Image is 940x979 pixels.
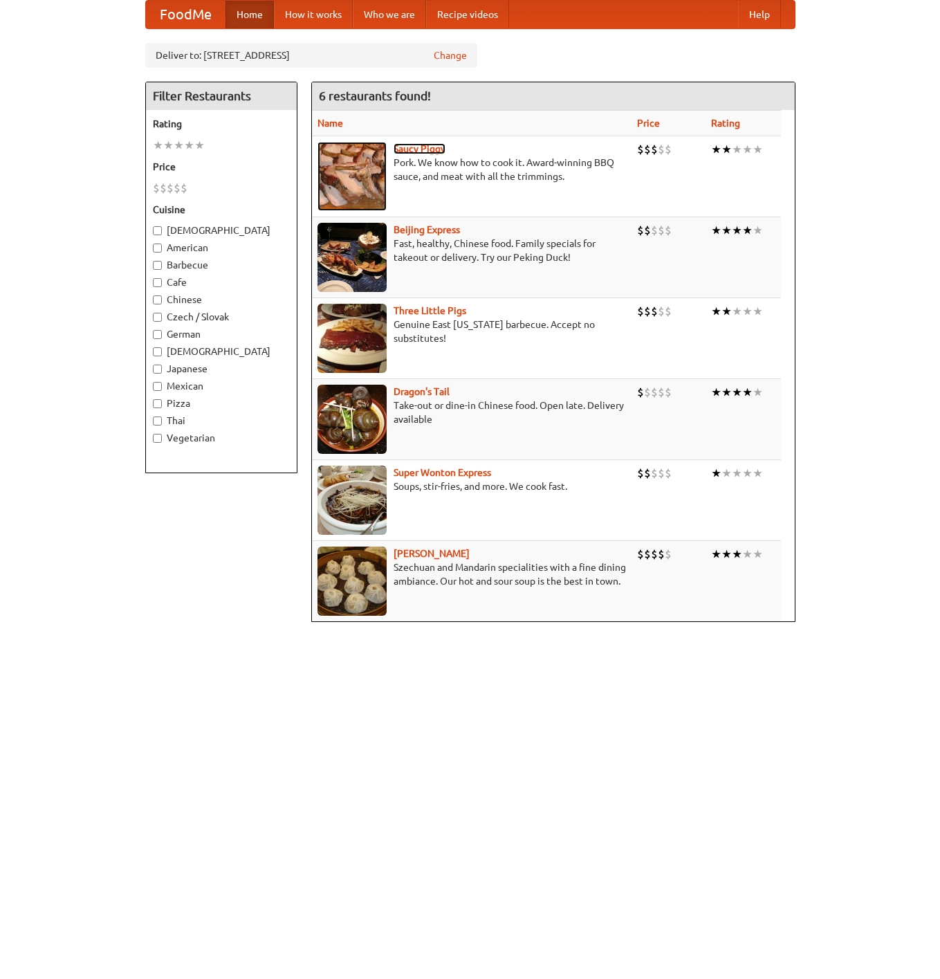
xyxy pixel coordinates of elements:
img: superwonton.jpg [317,466,387,535]
li: ★ [732,466,742,481]
a: Beijing Express [394,224,460,235]
p: Soups, stir-fries, and more. We cook fast. [317,479,627,493]
li: $ [651,547,658,562]
li: $ [658,547,665,562]
li: $ [658,304,665,319]
label: Cafe [153,275,290,289]
label: Japanese [153,362,290,376]
li: ★ [711,385,721,400]
h4: Filter Restaurants [146,82,297,110]
label: American [153,241,290,255]
li: $ [658,385,665,400]
p: Pork. We know how to cook it. Award-winning BBQ sauce, and meat with all the trimmings. [317,156,627,183]
li: ★ [153,138,163,153]
li: ★ [711,142,721,157]
input: [DEMOGRAPHIC_DATA] [153,347,162,356]
label: Barbecue [153,258,290,272]
li: ★ [742,385,753,400]
li: $ [637,385,644,400]
h5: Rating [153,117,290,131]
li: ★ [742,304,753,319]
li: ★ [753,385,763,400]
input: Thai [153,417,162,426]
label: German [153,327,290,341]
img: beijing.jpg [317,223,387,292]
a: Change [434,48,467,62]
li: ★ [753,223,763,238]
label: Czech / Slovak [153,310,290,324]
p: Szechuan and Mandarin specialities with a fine dining ambiance. Our hot and sour soup is the best... [317,560,627,588]
input: Pizza [153,399,162,408]
input: Cafe [153,278,162,287]
li: $ [174,181,181,196]
li: ★ [721,547,732,562]
li: $ [651,304,658,319]
li: $ [167,181,174,196]
li: ★ [742,142,753,157]
input: Czech / Slovak [153,313,162,322]
label: [DEMOGRAPHIC_DATA] [153,223,290,237]
li: $ [637,466,644,481]
li: ★ [163,138,174,153]
h5: Price [153,160,290,174]
input: Chinese [153,295,162,304]
ng-pluralize: 6 restaurants found! [319,89,431,102]
a: Who we are [353,1,426,28]
li: $ [651,466,658,481]
input: Barbecue [153,261,162,270]
img: littlepigs.jpg [317,304,387,373]
li: ★ [753,142,763,157]
h5: Cuisine [153,203,290,217]
p: Take-out or dine-in Chinese food. Open late. Delivery available [317,399,627,426]
li: $ [665,547,672,562]
li: $ [644,142,651,157]
li: $ [637,547,644,562]
a: Saucy Piggy [394,143,445,154]
li: ★ [732,547,742,562]
li: ★ [721,304,732,319]
input: Vegetarian [153,434,162,443]
a: How it works [274,1,353,28]
li: $ [644,466,651,481]
a: Help [738,1,781,28]
li: $ [153,181,160,196]
img: saucy.jpg [317,142,387,211]
a: [PERSON_NAME] [394,548,470,559]
li: ★ [184,138,194,153]
li: $ [658,466,665,481]
li: $ [665,466,672,481]
li: $ [658,142,665,157]
li: ★ [721,223,732,238]
li: ★ [732,142,742,157]
label: Chinese [153,293,290,306]
li: ★ [753,304,763,319]
li: ★ [711,223,721,238]
label: [DEMOGRAPHIC_DATA] [153,345,290,358]
a: Home [225,1,274,28]
a: FoodMe [146,1,225,28]
li: ★ [721,466,732,481]
label: Thai [153,414,290,428]
li: $ [637,304,644,319]
input: German [153,330,162,339]
label: Mexican [153,379,290,393]
li: $ [651,223,658,238]
p: Fast, healthy, Chinese food. Family specials for takeout or delivery. Try our Peking Duck! [317,237,627,264]
li: ★ [711,304,721,319]
li: ★ [732,385,742,400]
p: Genuine East [US_STATE] barbecue. Accept no substitutes! [317,318,627,345]
a: Three Little Pigs [394,305,466,316]
li: $ [658,223,665,238]
div: Deliver to: [STREET_ADDRESS] [145,43,477,68]
li: ★ [742,223,753,238]
li: $ [665,223,672,238]
li: $ [651,142,658,157]
img: dragon.jpg [317,385,387,454]
li: $ [644,547,651,562]
li: ★ [194,138,205,153]
a: Super Wonton Express [394,467,491,478]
